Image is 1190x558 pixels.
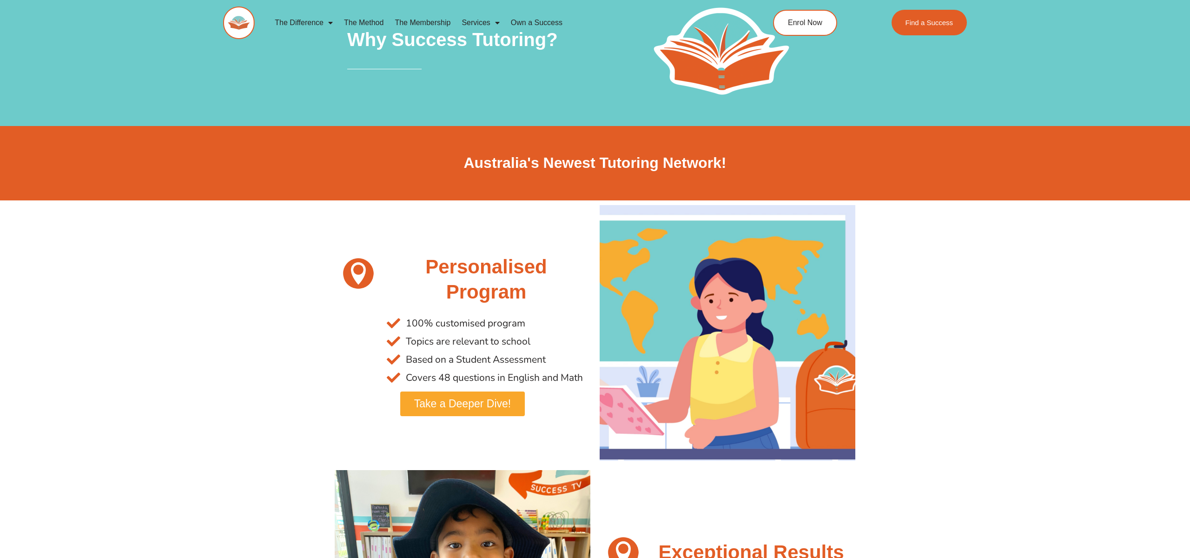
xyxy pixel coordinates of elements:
[269,12,338,33] a: The Difference
[335,153,855,173] h2: Australia's Newest Tutoring Network!
[891,10,967,35] a: Find a Success
[505,12,568,33] a: Own a Success
[788,19,822,27] span: Enrol Now
[387,254,586,305] h2: Personalised Program
[403,314,525,332] span: 100% customised program
[403,332,530,351] span: Topics are relevant to school
[403,351,546,369] span: Based on a Student Assessment
[269,12,730,33] nav: Menu
[773,10,837,36] a: Enrol Now
[338,12,389,33] a: The Method
[400,392,525,416] a: Take a Deeper Dive!
[389,12,456,33] a: The Membership
[414,399,511,409] span: Take a Deeper Dive!
[905,19,953,26] span: Find a Success
[456,12,505,33] a: Services
[403,369,583,387] span: Covers 48 questions in English and Math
